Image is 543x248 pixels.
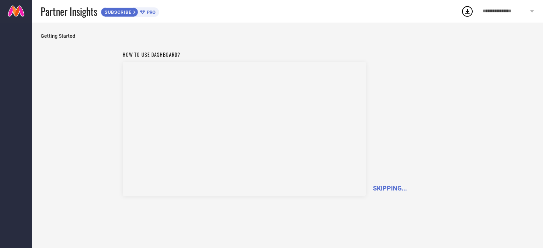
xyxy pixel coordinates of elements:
[461,5,474,18] div: Open download list
[101,10,133,15] span: SUBSCRIBE
[101,6,159,17] a: SUBSCRIBEPRO
[123,62,366,196] iframe: Workspace Section
[123,51,366,58] h1: How to use dashboard?
[41,4,97,19] span: Partner Insights
[145,10,156,15] span: PRO
[41,33,534,39] span: Getting Started
[373,185,407,192] span: SKIPPING...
